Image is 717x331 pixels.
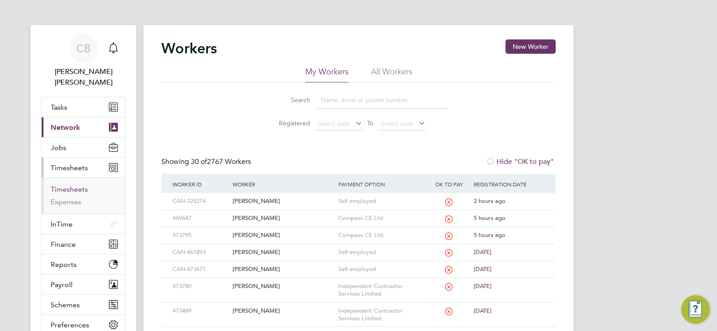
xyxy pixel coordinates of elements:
label: Search [270,96,310,104]
div: OK to pay [426,174,471,194]
div: Worker [230,174,336,194]
div: Timesheets [42,177,125,214]
a: CB[PERSON_NAME] [PERSON_NAME] [41,34,125,88]
a: 473489[PERSON_NAME]Independent Contractor Services Limited[DATE] [170,302,547,310]
span: Reports [51,260,77,269]
button: Jobs [42,138,125,157]
span: Connor Batty [41,66,125,88]
h2: Workers [161,39,217,57]
div: 473489 [170,303,230,319]
div: [PERSON_NAME] [230,210,336,227]
button: New Worker [505,39,556,54]
div: [PERSON_NAME] [230,303,336,319]
div: Self employed [336,193,427,210]
button: Reports [42,254,125,274]
label: Hide "OK to pay" [486,157,554,166]
div: 473795 [170,227,230,244]
span: 5 hours ago [474,231,505,239]
div: Compass CE Ltd [336,227,427,244]
span: [DATE] [474,265,492,273]
span: 5 hours ago [474,214,505,222]
span: 2 hours ago [474,197,505,205]
span: Jobs [51,143,66,152]
button: Timesheets [42,158,125,177]
a: Timesheets [51,185,88,193]
a: 469647[PERSON_NAME]Compass CE Ltd5 hours ago [170,210,547,217]
span: [DATE] [474,282,492,290]
li: My Workers [305,66,349,82]
span: [DATE] [474,307,492,314]
button: Payroll [42,275,125,294]
span: Payroll [51,280,73,289]
div: [PERSON_NAME] [230,244,336,261]
div: Showing [161,157,253,167]
button: Engage Resource Center [681,295,710,324]
div: [PERSON_NAME] [230,227,336,244]
span: To [364,117,376,129]
button: Network [42,117,125,137]
div: Compass CE Ltd [336,210,427,227]
div: 473780 [170,278,230,295]
div: [PERSON_NAME] [230,261,336,278]
span: InTime [51,220,73,228]
label: Registered [270,119,310,127]
div: Registration Date [471,174,547,194]
button: Schemes [42,295,125,314]
div: Worker ID [170,174,230,194]
button: Finance [42,234,125,254]
button: InTime [42,214,125,234]
div: CAN-325274 [170,193,230,210]
span: Select date [381,120,413,128]
div: [PERSON_NAME] [230,278,336,295]
span: Finance [51,240,76,249]
div: Self employed [336,244,427,261]
a: Expenses [51,198,81,206]
span: 30 of [191,157,207,166]
span: [DATE] [474,248,492,256]
div: 469647 [170,210,230,227]
div: Independent Contractor Services Limited [336,303,427,327]
li: All Workers [371,66,412,82]
div: Independent Contractor Services Limited [336,278,427,302]
span: Schemes [51,301,80,309]
span: Network [51,123,80,132]
div: [PERSON_NAME] [230,193,336,210]
div: Payment Option [336,174,427,194]
span: Tasks [51,103,67,112]
a: 473780[PERSON_NAME]Independent Contractor Services Limited[DATE] [170,278,547,285]
span: Timesheets [51,163,88,172]
span: CB [76,43,91,54]
a: CAN-325274[PERSON_NAME]Self employed2 hours ago [170,193,547,200]
span: Preferences [51,321,89,329]
div: Self employed [336,261,427,278]
span: 2767 Workers [191,157,251,166]
a: CAN-461893[PERSON_NAME]Self employed[DATE] [170,244,547,251]
div: CAN-461893 [170,244,230,261]
a: 473795[PERSON_NAME]Compass CE Ltd5 hours ago [170,227,547,234]
input: Name, email or phone number [316,91,447,109]
span: Select date [318,120,350,128]
a: CAN-473671[PERSON_NAME]Self employed[DATE] [170,261,547,268]
a: Tasks [42,97,125,117]
div: CAN-473671 [170,261,230,278]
